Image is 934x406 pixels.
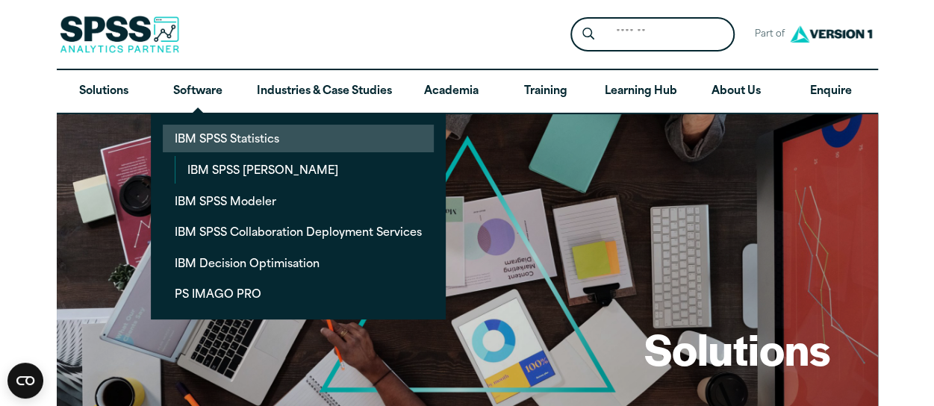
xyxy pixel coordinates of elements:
div: CookieBot Widget Contents [7,363,43,399]
form: Site Header Search Form [570,17,735,52]
a: Industries & Case Studies [245,70,404,113]
button: Open CMP widget [7,363,43,399]
a: Training [498,70,592,113]
h1: Solutions [644,319,830,378]
a: Solutions [57,70,151,113]
a: PS IMAGO PRO [163,280,434,307]
a: IBM SPSS Collaboration Deployment Services [163,218,434,246]
span: Part of [747,24,786,46]
svg: Search magnifying glass icon [582,28,594,40]
a: About Us [689,70,783,113]
img: Version1 Logo [786,20,876,48]
a: IBM SPSS Modeler [163,187,434,215]
a: IBM Decision Optimisation [163,249,434,277]
button: Search magnifying glass icon [574,21,602,49]
nav: Desktop version of site main menu [57,70,878,113]
a: Learning Hub [593,70,689,113]
img: SPSS Analytics Partner [60,16,179,53]
a: IBM SPSS [PERSON_NAME] [175,156,434,184]
a: IBM SPSS Statistics [163,125,434,152]
svg: CookieBot Widget Icon [7,363,43,399]
a: Software [151,70,245,113]
ul: Software [151,113,446,319]
a: Enquire [783,70,877,113]
a: Academia [404,70,498,113]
